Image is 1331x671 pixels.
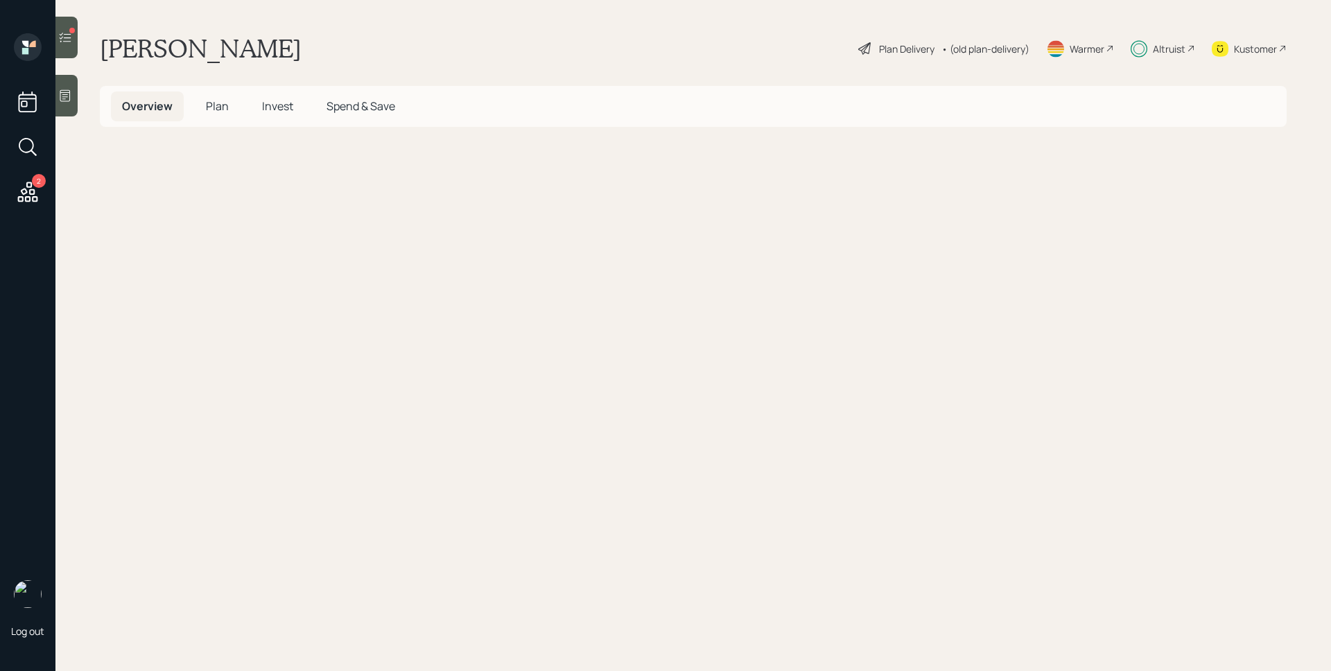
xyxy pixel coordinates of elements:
[262,98,293,114] span: Invest
[879,42,934,56] div: Plan Delivery
[14,580,42,608] img: james-distasi-headshot.png
[100,33,302,64] h1: [PERSON_NAME]
[941,42,1029,56] div: • (old plan-delivery)
[1234,42,1277,56] div: Kustomer
[206,98,229,114] span: Plan
[1153,42,1185,56] div: Altruist
[327,98,395,114] span: Spend & Save
[11,625,44,638] div: Log out
[32,174,46,188] div: 2
[1070,42,1104,56] div: Warmer
[122,98,173,114] span: Overview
